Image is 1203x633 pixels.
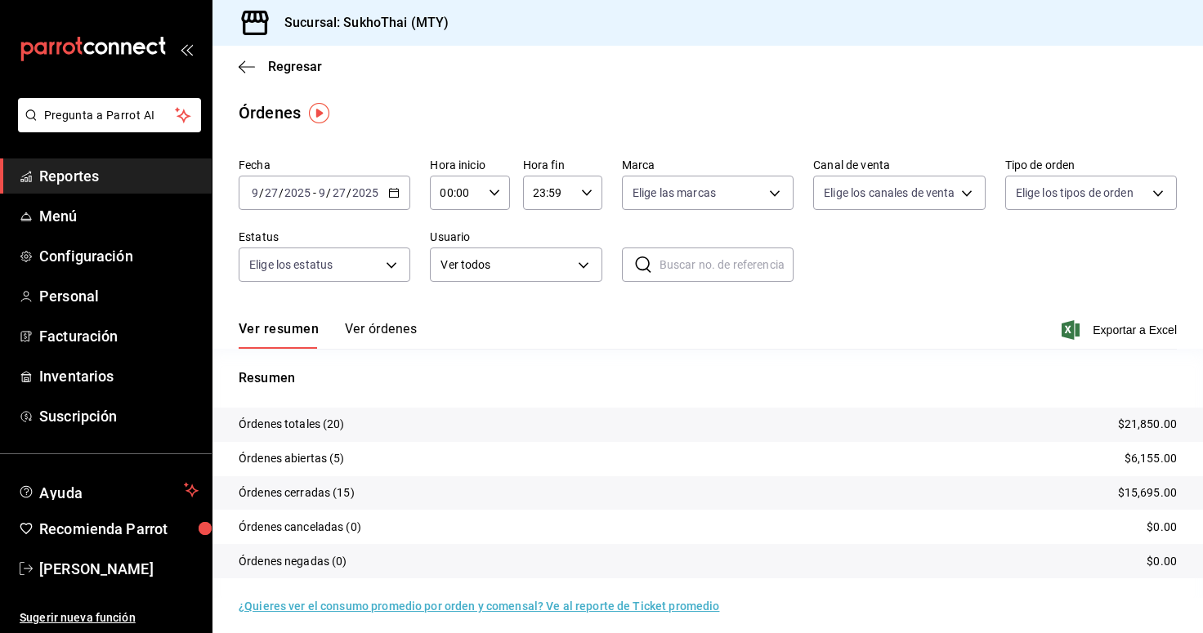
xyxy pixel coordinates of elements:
label: Estatus [239,231,410,243]
span: Regresar [268,59,322,74]
label: Tipo de orden [1005,159,1177,171]
p: $0.00 [1147,553,1177,570]
button: Ver resumen [239,321,319,349]
span: Personal [39,285,199,307]
button: Ver órdenes [345,321,417,349]
a: Pregunta a Parrot AI [11,118,201,136]
span: Elige los tipos de orden [1016,185,1134,201]
h3: Sucursal: SukhoThai (MTY) [271,13,449,33]
span: Configuración [39,245,199,267]
span: / [279,186,284,199]
input: -- [332,186,347,199]
div: Órdenes [239,100,301,125]
span: / [347,186,351,199]
p: Órdenes canceladas (0) [239,519,361,536]
span: Elige los canales de venta [824,185,955,201]
span: Ayuda [39,480,177,500]
label: Fecha [239,159,410,171]
p: Órdenes totales (20) [239,416,345,433]
span: / [326,186,331,199]
p: $15,695.00 [1118,484,1177,501]
p: $0.00 [1147,519,1177,536]
span: Ver todos [441,256,571,274]
input: Buscar no. de referencia [660,248,794,281]
span: / [259,186,264,199]
button: Pregunta a Parrot AI [18,98,201,132]
span: Elige los estatus [249,256,333,273]
p: Órdenes cerradas (15) [239,484,355,501]
label: Marca [622,159,794,171]
button: Regresar [239,59,322,74]
div: navigation tabs [239,321,417,349]
input: ---- [351,186,379,199]
a: ¿Quieres ver el consumo promedio por orden y comensal? Ve al reporte de Ticket promedio [239,600,719,613]
span: Sugerir nueva función [20,609,199,626]
span: Inventarios [39,365,199,387]
span: [PERSON_NAME] [39,558,199,580]
img: Tooltip marker [309,103,329,123]
label: Usuario [430,231,601,243]
input: -- [318,186,326,199]
span: Elige las marcas [633,185,716,201]
button: open_drawer_menu [180,42,193,56]
p: Resumen [239,368,1177,388]
label: Canal de venta [813,159,985,171]
p: $6,155.00 [1125,450,1177,467]
input: ---- [284,186,311,199]
span: Facturación [39,325,199,347]
span: Recomienda Parrot [39,518,199,540]
p: $21,850.00 [1118,416,1177,433]
input: -- [264,186,279,199]
button: Exportar a Excel [1065,320,1177,340]
input: -- [251,186,259,199]
span: Menú [39,205,199,227]
label: Hora inicio [430,159,509,171]
span: - [313,186,316,199]
p: Órdenes abiertas (5) [239,450,345,467]
span: Suscripción [39,405,199,427]
span: Reportes [39,165,199,187]
p: Órdenes negadas (0) [239,553,347,570]
label: Hora fin [523,159,602,171]
span: Pregunta a Parrot AI [44,107,176,124]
